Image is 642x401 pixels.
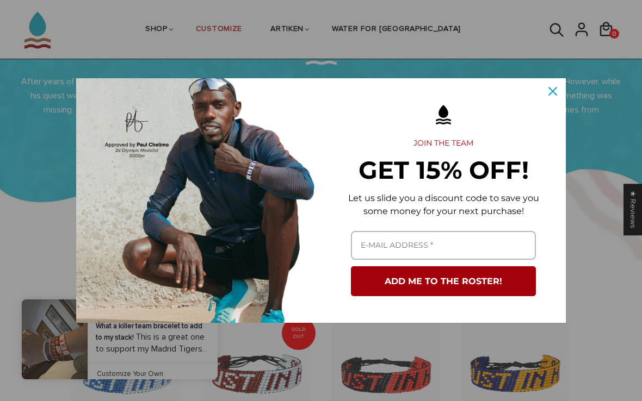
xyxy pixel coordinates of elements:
[351,231,536,260] input: Email field
[540,78,566,104] button: Close
[338,192,548,218] p: Let us slide you a discount code to save you some money for your next purchase!
[359,155,529,185] strong: GET 15% OFF!
[351,266,536,296] button: ADD ME TO THE ROSTER!
[548,87,557,96] svg: close icon
[338,139,548,148] h2: JOIN THE TEAM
